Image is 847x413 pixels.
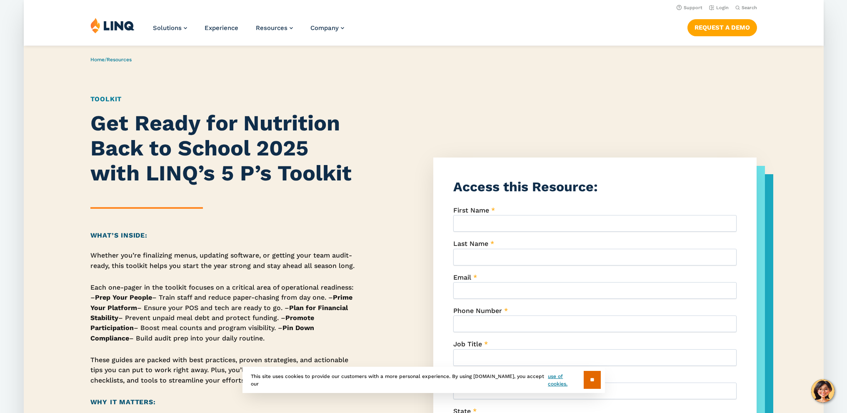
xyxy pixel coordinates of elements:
[90,18,135,33] img: LINQ | K‑12 Software
[90,283,357,343] p: Each one-pager in the toolkit focuses on a critical area of operational readiness: – – Train staf...
[256,24,287,32] span: Resources
[153,18,344,45] nav: Primary Navigation
[453,340,482,348] span: Job Title
[687,19,757,36] a: Request a Demo
[90,57,132,63] span: /
[95,293,152,301] strong: Prep Your People
[735,5,757,11] button: Open Search Bar
[153,24,182,32] span: Solutions
[453,178,737,196] h3: Access this Resource:
[90,293,352,311] strong: Prime Your Platform
[310,24,339,32] span: Company
[90,95,122,103] a: Toolkit
[107,57,132,63] a: Resources
[90,304,348,322] strong: Plan for Financial Stability
[548,373,583,388] a: use of cookies.
[310,24,344,32] a: Company
[453,240,488,248] span: Last Name
[453,206,489,214] span: First Name
[205,24,238,32] a: Experience
[709,5,728,10] a: Login
[256,24,293,32] a: Resources
[90,57,105,63] a: Home
[24,3,824,12] nav: Utility Navigation
[676,5,702,10] a: Support
[90,250,357,271] p: Whether you’re finalizing menus, updating software, or getting your team audit-ready, this toolki...
[453,273,471,281] span: Email
[741,5,757,10] span: Search
[687,18,757,36] nav: Button Navigation
[453,307,502,315] span: Phone Number
[811,379,835,403] button: Hello, have a question? Let’s chat.
[242,367,605,393] div: This site uses cookies to provide our customers with a more personal experience. By using [DOMAIN...
[90,324,314,342] strong: Pin Down Compliance
[90,110,352,186] strong: Get Ready for Nutrition Back to School 2025 with LINQ’s 5 P’s Toolkit
[90,230,357,240] h2: What’s Inside:
[153,24,187,32] a: Solutions
[90,355,357,385] p: These guides are packed with best practices, proven strategies, and actionable tips you can put t...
